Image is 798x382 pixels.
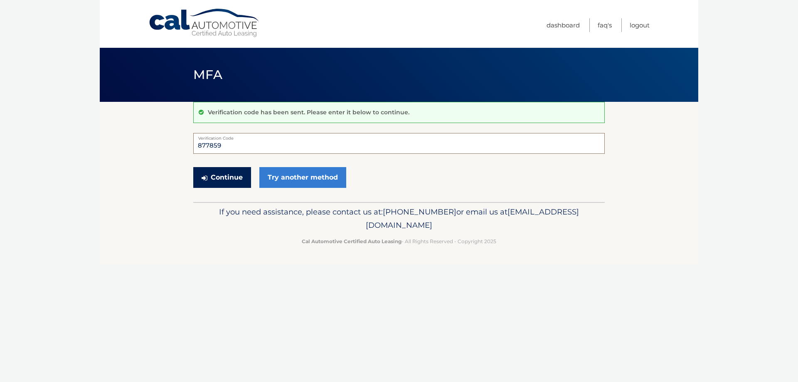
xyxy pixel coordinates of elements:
[366,207,579,230] span: [EMAIL_ADDRESS][DOMAIN_NAME]
[598,18,612,32] a: FAQ's
[148,8,261,38] a: Cal Automotive
[383,207,456,217] span: [PHONE_NUMBER]
[302,238,401,244] strong: Cal Automotive Certified Auto Leasing
[630,18,650,32] a: Logout
[193,133,605,154] input: Verification Code
[199,205,599,232] p: If you need assistance, please contact us at: or email us at
[193,167,251,188] button: Continue
[259,167,346,188] a: Try another method
[193,67,222,82] span: MFA
[199,237,599,246] p: - All Rights Reserved - Copyright 2025
[208,108,409,116] p: Verification code has been sent. Please enter it below to continue.
[193,133,605,140] label: Verification Code
[547,18,580,32] a: Dashboard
